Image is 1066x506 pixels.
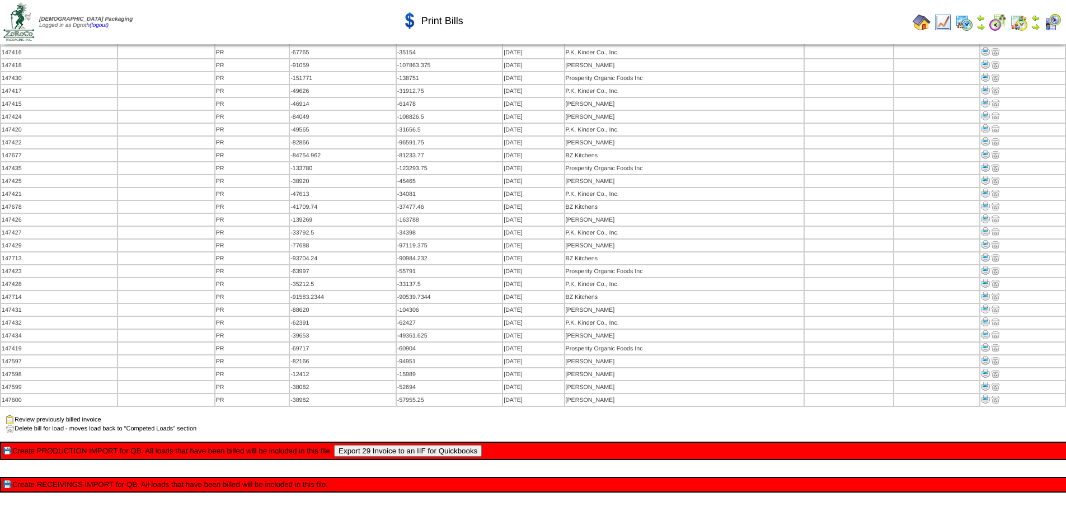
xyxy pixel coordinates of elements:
[981,343,990,352] img: Print
[290,227,396,238] td: -33792.5
[1,72,117,84] td: 147430
[290,381,396,393] td: -38082
[290,85,396,97] td: -49626
[981,356,990,365] img: Print
[1,355,117,367] td: 147597
[565,188,804,200] td: P.K, Kinder Co., Inc.
[565,317,804,329] td: P.K, Kinder Co., Inc.
[397,330,503,341] td: -49361.625
[991,86,1000,95] img: delete.gif
[1,240,117,251] td: 147429
[290,278,396,290] td: -35212.5
[503,98,563,110] td: [DATE]
[397,201,503,213] td: -37477.46
[991,99,1000,107] img: delete.gif
[981,369,990,378] img: Print
[3,480,12,489] img: save.gif
[981,253,990,262] img: Print
[503,59,563,71] td: [DATE]
[991,292,1000,301] img: delete.gif
[397,265,503,277] td: -55791
[981,73,990,82] img: Print
[215,252,289,264] td: PR
[290,240,396,251] td: -77688
[981,330,990,339] img: Print
[991,343,1000,352] img: delete.gif
[565,381,804,393] td: [PERSON_NAME]
[39,16,133,29] span: Logged in as Dgroth
[215,278,289,290] td: PR
[1,85,117,97] td: 147417
[503,252,563,264] td: [DATE]
[397,85,503,97] td: -31912.75
[991,60,1000,69] img: delete.gif
[503,381,563,393] td: [DATE]
[503,124,563,135] td: [DATE]
[1,265,117,277] td: 147423
[397,240,503,251] td: -97119.375
[215,46,289,58] td: PR
[981,163,990,172] img: Print
[981,266,990,275] img: Print
[1,111,117,123] td: 147424
[565,355,804,367] td: [PERSON_NAME]
[991,304,1000,313] img: delete.gif
[397,278,503,290] td: -33137.5
[991,395,1000,404] img: delete.gif
[215,317,289,329] td: PR
[1,162,117,174] td: 147435
[397,124,503,135] td: -31656.5
[3,447,12,456] img: save.gif
[981,150,990,159] img: Print
[1,214,117,226] td: 147426
[565,368,804,380] td: [PERSON_NAME]
[991,317,1000,326] img: delete.gif
[215,98,289,110] td: PR
[290,175,396,187] td: -38920
[565,201,804,213] td: BZ Kitchens
[215,381,289,393] td: PR
[215,85,289,97] td: PR
[1,381,117,393] td: 147599
[565,149,804,161] td: BZ Kitchens
[397,252,503,264] td: -90984.232
[565,162,804,174] td: Prosperity Organic Foods Inc
[991,356,1000,365] img: delete.gif
[565,124,804,135] td: P.K, Kinder Co., Inc.
[981,304,990,313] img: Print
[1,188,117,200] td: 147421
[991,240,1000,249] img: delete.gif
[1,291,117,303] td: 147714
[503,175,563,187] td: [DATE]
[1,175,117,187] td: 147425
[565,291,804,303] td: BZ Kitchens
[1,59,117,71] td: 147418
[565,240,804,251] td: [PERSON_NAME]
[565,265,804,277] td: Prosperity Organic Foods Inc
[397,214,503,226] td: -163788
[565,72,804,84] td: Prosperity Organic Foods Inc
[981,240,990,249] img: Print
[397,368,503,380] td: -15989
[503,188,563,200] td: [DATE]
[565,252,804,264] td: BZ Kitchens
[421,15,463,27] span: Print Bills
[981,86,990,95] img: Print
[1,343,117,354] td: 147419
[991,47,1000,56] img: delete.gif
[565,175,804,187] td: [PERSON_NAME]
[565,227,804,238] td: P.K, Kinder Co., Inc.
[981,99,990,107] img: Print
[397,227,503,238] td: -34398
[290,46,396,58] td: -67765
[503,343,563,354] td: [DATE]
[913,13,931,31] img: home.gif
[397,59,503,71] td: -107863.375
[290,111,396,123] td: -84049
[981,214,990,223] img: Print
[991,214,1000,223] img: delete.gif
[503,72,563,84] td: [DATE]
[1,252,117,264] td: 147713
[397,175,503,187] td: -45465
[290,149,396,161] td: -84754.962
